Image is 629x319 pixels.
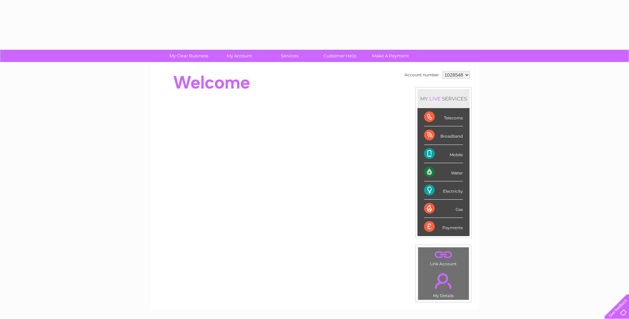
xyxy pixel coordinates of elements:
div: Water [424,163,463,181]
td: Account number [403,69,441,81]
div: MY SERVICES [417,89,470,108]
a: My Account [212,50,267,62]
div: Payments [424,218,463,236]
div: LIVE [428,96,442,102]
td: My Details [418,268,469,300]
a: Services [262,50,317,62]
div: Electricity [424,181,463,200]
a: My Clear Business [161,50,216,62]
a: Customer Help [313,50,367,62]
div: Mobile [424,145,463,163]
a: . [420,269,467,292]
a: . [420,249,467,261]
td: Link Account [418,247,469,268]
div: Gas [424,200,463,218]
div: Broadband [424,126,463,145]
div: Telecoms [424,108,463,126]
a: Make A Payment [363,50,418,62]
